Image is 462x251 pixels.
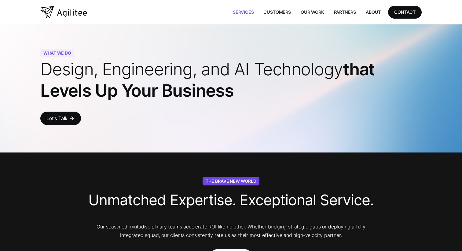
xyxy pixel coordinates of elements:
[40,112,81,125] a: Let's Talkarrow_forward
[228,6,259,18] a: Services
[46,114,68,123] div: Let's Talk
[258,6,295,18] a: Customers
[388,6,422,18] a: CONTACT
[40,59,422,101] h1: that Levels Up Your Business
[394,8,416,16] div: CONTACT
[329,6,361,18] a: Partners
[296,6,329,18] a: Our Work
[69,115,75,121] div: arrow_forward
[40,6,87,18] a: home
[88,222,374,239] p: Our seasoned, multidisciplinary teams accelerate ROI like no other. Whether bridging strategic ga...
[40,49,74,57] div: WHAT WE DO
[40,59,343,80] span: Design, Engineering, and AI Technology
[88,187,374,216] h3: Unmatched Expertise. Exceptional Service.
[203,177,259,185] div: The Brave New World
[361,6,386,18] a: About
